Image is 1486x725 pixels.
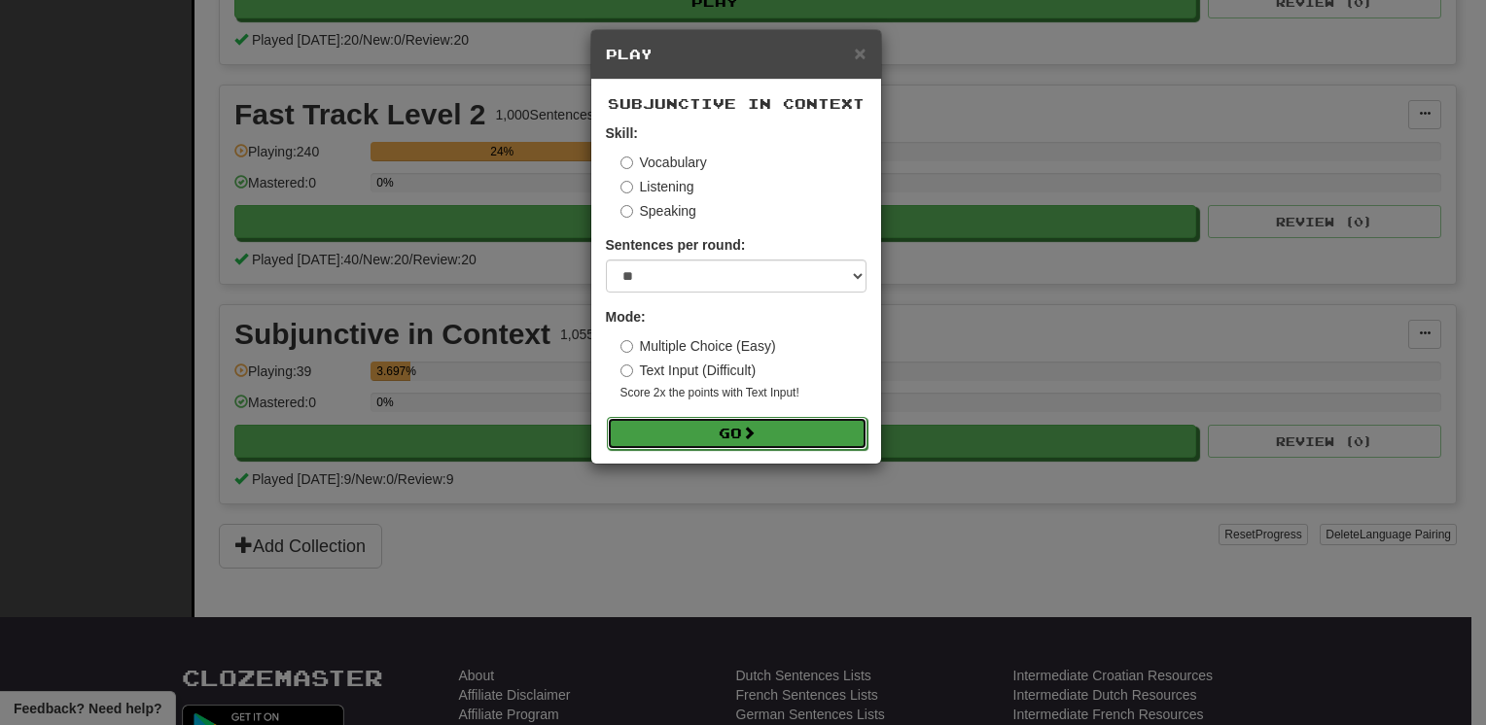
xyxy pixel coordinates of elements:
[620,156,633,169] input: Vocabulary
[607,417,867,450] button: Go
[620,205,633,218] input: Speaking
[606,125,638,141] strong: Skill:
[608,95,865,112] span: Subjunctive in Context
[620,336,776,356] label: Multiple Choice (Easy)
[606,235,746,255] label: Sentences per round:
[854,42,866,64] span: ×
[620,177,694,196] label: Listening
[620,201,696,221] label: Speaking
[620,361,757,380] label: Text Input (Difficult)
[854,43,866,63] button: Close
[620,385,867,401] small: Score 2x the points with Text Input !
[620,181,633,193] input: Listening
[620,340,633,353] input: Multiple Choice (Easy)
[606,45,867,64] h5: Play
[620,364,633,377] input: Text Input (Difficult)
[606,309,646,325] strong: Mode:
[620,153,707,172] label: Vocabulary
